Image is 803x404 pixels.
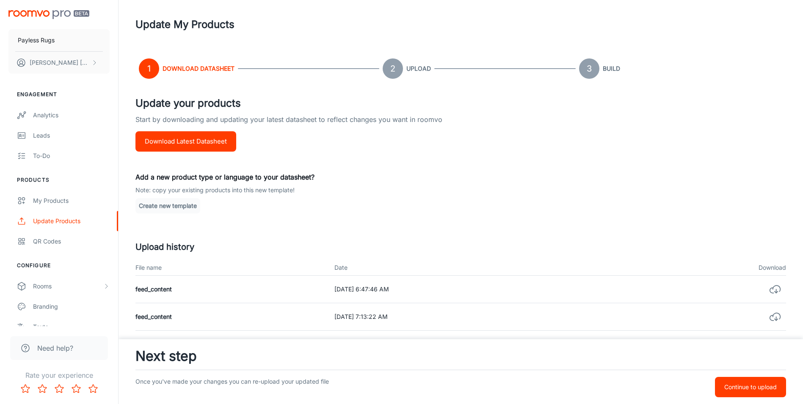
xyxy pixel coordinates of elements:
th: File name [135,260,328,276]
text: 2 [390,64,395,74]
button: Payless Rugs [8,29,110,51]
th: Download [633,260,786,276]
h1: Update My Products [135,17,235,32]
td: feed_content [135,331,328,358]
p: [PERSON_NAME] [PERSON_NAME] [30,58,89,67]
td: feed_content [135,303,328,331]
td: [DATE] 7:13:22 AM [328,303,633,331]
button: Download Latest Datasheet [135,131,236,152]
th: Date [328,260,633,276]
div: Analytics [33,111,110,120]
h6: Build [603,64,620,73]
button: Rate 5 star [85,380,102,397]
p: Continue to upload [724,382,777,392]
h4: Update your products [135,96,786,111]
text: 3 [587,64,592,74]
button: Rate 3 star [51,380,68,397]
p: Add a new product type or language to your datasheet? [135,172,786,182]
div: Branding [33,302,110,311]
div: QR Codes [33,237,110,246]
button: Create new template [135,198,200,213]
div: My Products [33,196,110,205]
div: Rooms [33,282,103,291]
p: Rate your experience [7,370,111,380]
img: Roomvo PRO Beta [8,10,89,19]
p: Payless Rugs [18,36,55,45]
h6: Upload [406,64,431,73]
div: Leads [33,131,110,140]
p: Note: copy your existing products into this new template! [135,185,786,195]
h3: Next step [135,346,786,366]
div: Texts [33,322,110,332]
button: Rate 2 star [34,380,51,397]
h6: Download Datasheet [163,64,235,73]
td: feed_content [135,276,328,303]
p: Start by downloading and updating your latest datasheet to reflect changes you want in roomvo [135,114,786,131]
td: [DATE] 6:47:46 AM [328,276,633,303]
div: Update Products [33,216,110,226]
button: [PERSON_NAME] [PERSON_NAME] [8,52,110,74]
p: Once you've made your changes you can re-upload your updated file [135,377,558,397]
span: Need help? [37,343,73,353]
td: [DATE] 7:12:11 AM [328,331,633,358]
button: Rate 1 star [17,380,34,397]
h5: Upload history [135,241,786,253]
button: Rate 4 star [68,380,85,397]
text: 1 [147,64,151,74]
div: To-do [33,151,110,160]
button: Continue to upload [715,377,786,397]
